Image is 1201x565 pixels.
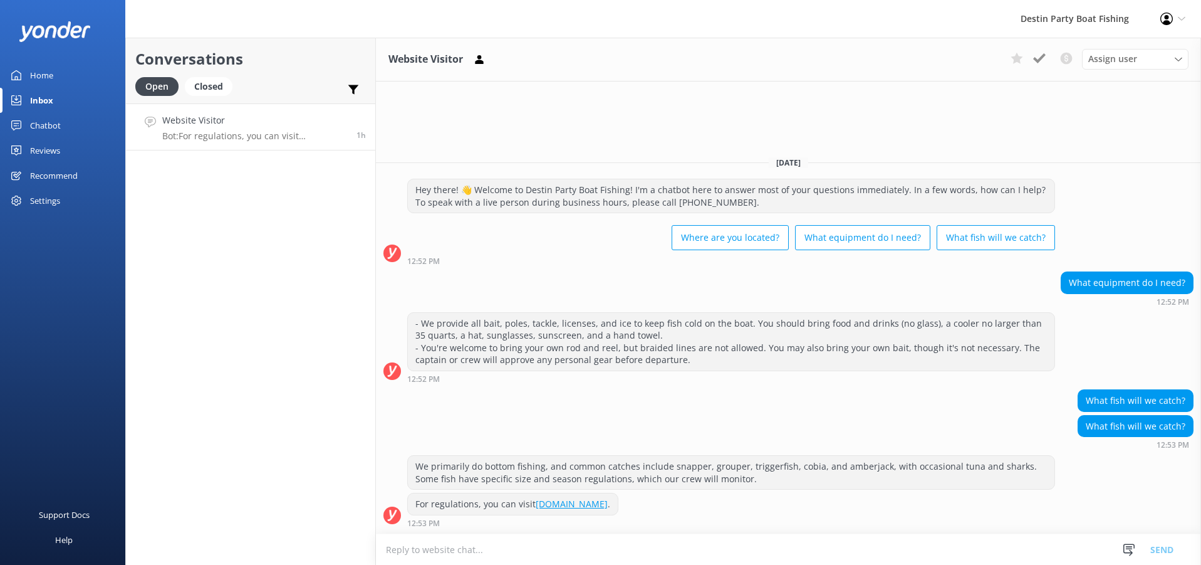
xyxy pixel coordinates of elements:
strong: 12:52 PM [407,258,440,265]
div: Assign User [1082,49,1188,69]
a: Website VisitorBot:For regulations, you can visit [DOMAIN_NAME].1h [126,103,375,150]
div: For regulations, you can visit . [408,494,618,515]
div: Settings [30,188,60,213]
div: Recommend [30,163,78,188]
strong: 12:52 PM [407,376,440,383]
span: Oct 09 2025 12:53pm (UTC -05:00) America/Cancun [356,130,366,140]
div: - We provide all bait, poles, tackle, licenses, and ice to keep fish cold on the boat. You should... [408,313,1054,371]
div: What fish will we catch? [1078,390,1193,411]
div: Inbox [30,88,53,113]
div: Reviews [30,138,60,163]
div: Open [135,77,179,96]
img: yonder-white-logo.png [19,21,91,42]
button: What fish will we catch? [937,225,1055,250]
a: [DOMAIN_NAME] [536,498,608,510]
h3: Website Visitor [388,51,463,68]
h4: Website Visitor [162,114,347,127]
div: Home [30,63,53,88]
div: What equipment do I need? [1061,272,1193,293]
p: Bot: For regulations, you can visit [DOMAIN_NAME]. [162,130,347,142]
div: Help [55,527,73,552]
a: Closed [185,79,239,93]
span: Assign user [1088,52,1137,66]
strong: 12:53 PM [407,520,440,527]
div: What fish will we catch? [1078,416,1193,437]
div: Closed [185,77,232,96]
strong: 12:52 PM [1157,298,1189,306]
div: Support Docs [39,502,90,527]
strong: 12:53 PM [1157,441,1189,449]
div: Chatbot [30,113,61,138]
div: Oct 09 2025 12:53pm (UTC -05:00) America/Cancun [1078,440,1193,449]
div: Oct 09 2025 12:52pm (UTC -05:00) America/Cancun [407,256,1055,265]
h2: Conversations [135,47,366,71]
div: Oct 09 2025 12:52pm (UTC -05:00) America/Cancun [407,374,1055,383]
div: Hey there! 👋 Welcome to Destin Party Boat Fishing! I'm a chatbot here to answer most of your ques... [408,179,1054,213]
button: What equipment do I need? [795,225,930,250]
div: We primarily do bottom fishing, and common catches include snapper, grouper, triggerfish, cobia, ... [408,456,1054,489]
div: Oct 09 2025 12:52pm (UTC -05:00) America/Cancun [1061,297,1193,306]
a: Open [135,79,185,93]
span: [DATE] [769,157,808,168]
div: Oct 09 2025 12:53pm (UTC -05:00) America/Cancun [407,519,618,527]
button: Where are you located? [672,225,789,250]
